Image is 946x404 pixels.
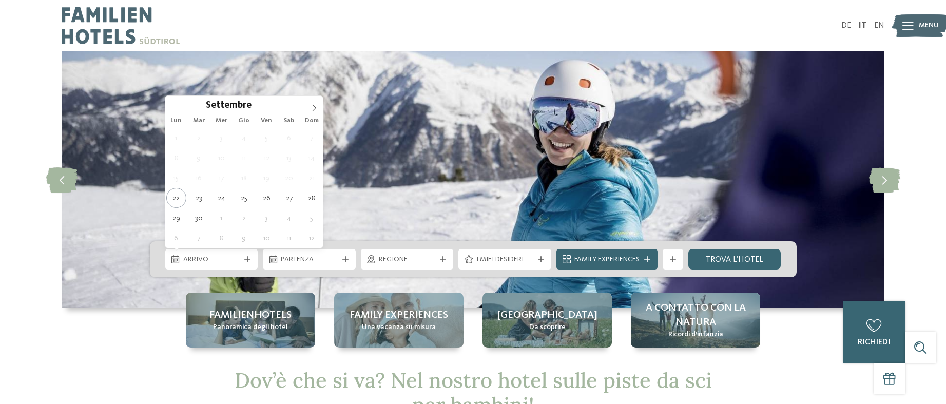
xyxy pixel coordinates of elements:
a: EN [874,22,884,30]
span: Settembre 12, 2025 [257,148,277,168]
a: trova l’hotel [688,249,781,270]
span: Ottobre 4, 2025 [279,208,299,228]
img: Hotel sulle piste da sci per bambini: divertimento senza confini [62,51,884,308]
span: Settembre 24, 2025 [211,188,231,208]
span: I miei desideri [476,255,533,265]
span: Ottobre 10, 2025 [257,228,277,248]
span: Ottobre 11, 2025 [279,228,299,248]
span: Ottobre 9, 2025 [234,228,254,248]
span: Settembre 10, 2025 [211,148,231,168]
span: Settembre 27, 2025 [279,188,299,208]
span: Ottobre 2, 2025 [234,208,254,228]
span: Settembre 2, 2025 [189,128,209,148]
span: Settembre 18, 2025 [234,168,254,188]
span: Settembre 6, 2025 [279,128,299,148]
span: Settembre 15, 2025 [166,168,186,188]
span: Ottobre 6, 2025 [166,228,186,248]
span: Settembre 22, 2025 [166,188,186,208]
span: A contatto con la natura [641,301,750,330]
span: Settembre 16, 2025 [189,168,209,188]
span: Ricordi d’infanzia [668,330,723,340]
span: Settembre 13, 2025 [279,148,299,168]
span: Family experiences [350,308,448,322]
span: Menu [919,21,939,31]
span: Family Experiences [574,255,640,265]
a: IT [859,22,866,30]
a: Hotel sulle piste da sci per bambini: divertimento senza confini A contatto con la natura Ricordi... [631,293,760,348]
a: Hotel sulle piste da sci per bambini: divertimento senza confini Familienhotels Panoramica degli ... [186,293,315,348]
span: Familienhotels [209,308,292,322]
span: Settembre 23, 2025 [189,188,209,208]
span: Settembre 29, 2025 [166,208,186,228]
span: Panoramica degli hotel [213,322,288,333]
span: Lun [165,118,188,124]
span: Settembre 9, 2025 [189,148,209,168]
span: Da scoprire [529,322,566,333]
span: Settembre 8, 2025 [166,148,186,168]
span: Settembre 19, 2025 [257,168,277,188]
span: Settembre 28, 2025 [302,188,322,208]
span: Gio [233,118,255,124]
span: Settembre 7, 2025 [302,128,322,148]
input: Year [252,100,285,110]
span: Ottobre 12, 2025 [302,228,322,248]
a: Hotel sulle piste da sci per bambini: divertimento senza confini Family experiences Una vacanza s... [334,293,464,348]
span: Settembre 21, 2025 [302,168,322,188]
span: Settembre 3, 2025 [211,128,231,148]
span: Settembre 30, 2025 [189,208,209,228]
span: Ottobre 5, 2025 [302,208,322,228]
span: Regione [379,255,436,265]
span: Settembre 17, 2025 [211,168,231,188]
span: Partenza [281,255,338,265]
span: Ottobre 7, 2025 [189,228,209,248]
span: Settembre 20, 2025 [279,168,299,188]
span: Sab [278,118,300,124]
span: Settembre [206,101,252,111]
span: Ven [255,118,278,124]
span: Ottobre 8, 2025 [211,228,231,248]
span: Settembre 25, 2025 [234,188,254,208]
a: DE [841,22,851,30]
span: Mer [210,118,233,124]
span: richiedi [858,338,891,347]
span: Ottobre 3, 2025 [257,208,277,228]
span: Settembre 1, 2025 [166,128,186,148]
a: richiedi [843,301,905,363]
span: Settembre 4, 2025 [234,128,254,148]
span: Settembre 14, 2025 [302,148,322,168]
span: Una vacanza su misura [362,322,436,333]
span: Mar [187,118,210,124]
span: Arrivo [183,255,240,265]
span: [GEOGRAPHIC_DATA] [497,308,597,322]
span: Settembre 26, 2025 [257,188,277,208]
span: Settembre 11, 2025 [234,148,254,168]
span: Ottobre 1, 2025 [211,208,231,228]
span: Settembre 5, 2025 [257,128,277,148]
a: Hotel sulle piste da sci per bambini: divertimento senza confini [GEOGRAPHIC_DATA] Da scoprire [482,293,612,348]
span: Dom [300,118,323,124]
